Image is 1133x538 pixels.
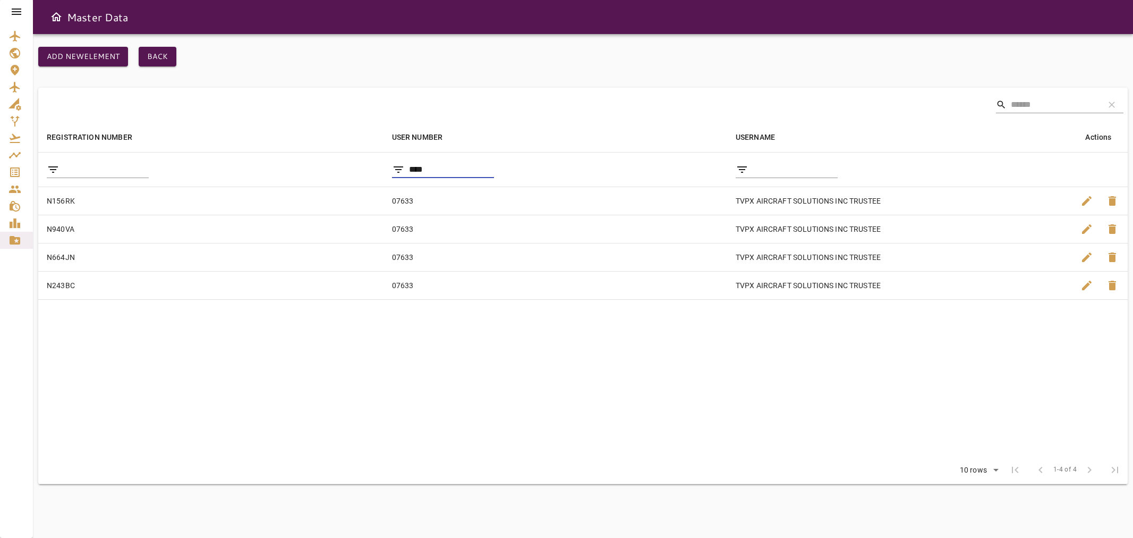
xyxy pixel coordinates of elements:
[1074,273,1100,298] button: Edit Element
[1080,195,1093,207] span: edit
[953,463,1002,478] div: 10 rows
[1074,188,1100,214] button: Edit Element
[38,47,128,66] button: Add newelement
[392,163,405,176] span: Filter
[384,187,727,215] td: 07633
[384,271,727,299] td: 07633
[64,161,149,178] input: filter data by REGISTRATION NUMBER
[1100,188,1125,214] button: Delete Element
[996,99,1007,110] span: Search
[1080,251,1093,264] span: edit
[47,131,146,144] span: REGISTRATION NUMBER
[1074,245,1100,270] button: Edit Element
[1080,223,1093,236] span: edit
[1106,279,1119,292] span: delete
[1106,223,1119,236] span: delete
[47,163,59,176] span: Filter
[727,271,1071,299] td: TVPX AIRCRAFT SOLUTIONS INC TRUSTEE
[38,215,384,243] td: N940VA
[38,243,384,271] td: N664JN
[736,131,789,144] span: USERNAME
[1100,245,1125,270] button: Delete Element
[38,271,384,299] td: N243BC
[67,9,129,26] h6: Master Data
[1100,216,1125,242] button: Delete Element
[1106,195,1119,207] span: delete
[736,163,748,176] span: Filter
[392,131,443,144] div: USER NUMBER
[1077,457,1102,483] span: Next Page
[139,47,176,66] button: Back
[46,6,67,28] button: Open drawer
[38,187,384,215] td: N156RK
[1053,465,1077,475] span: 1-4 of 4
[47,131,132,144] div: REGISTRATION NUMBER
[1002,457,1028,483] span: First Page
[1106,251,1119,264] span: delete
[736,131,775,144] div: USERNAME
[409,161,494,178] input: filter data by USER NUMBER
[384,215,727,243] td: 07633
[727,215,1071,243] td: TVPX AIRCRAFT SOLUTIONS INC TRUSTEE
[1102,457,1128,483] span: Last Page
[384,243,727,271] td: 07633
[727,187,1071,215] td: TVPX AIRCRAFT SOLUTIONS INC TRUSTEE
[753,161,838,178] input: filter data by USERNAME
[1100,273,1125,298] button: Delete Element
[1011,96,1096,113] input: Search
[1074,216,1100,242] button: Edit Element
[1080,279,1093,292] span: edit
[957,466,990,475] div: 10 rows
[727,243,1071,271] td: TVPX AIRCRAFT SOLUTIONS INC TRUSTEE
[1028,457,1053,483] span: Previous Page
[392,131,457,144] span: USER NUMBER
